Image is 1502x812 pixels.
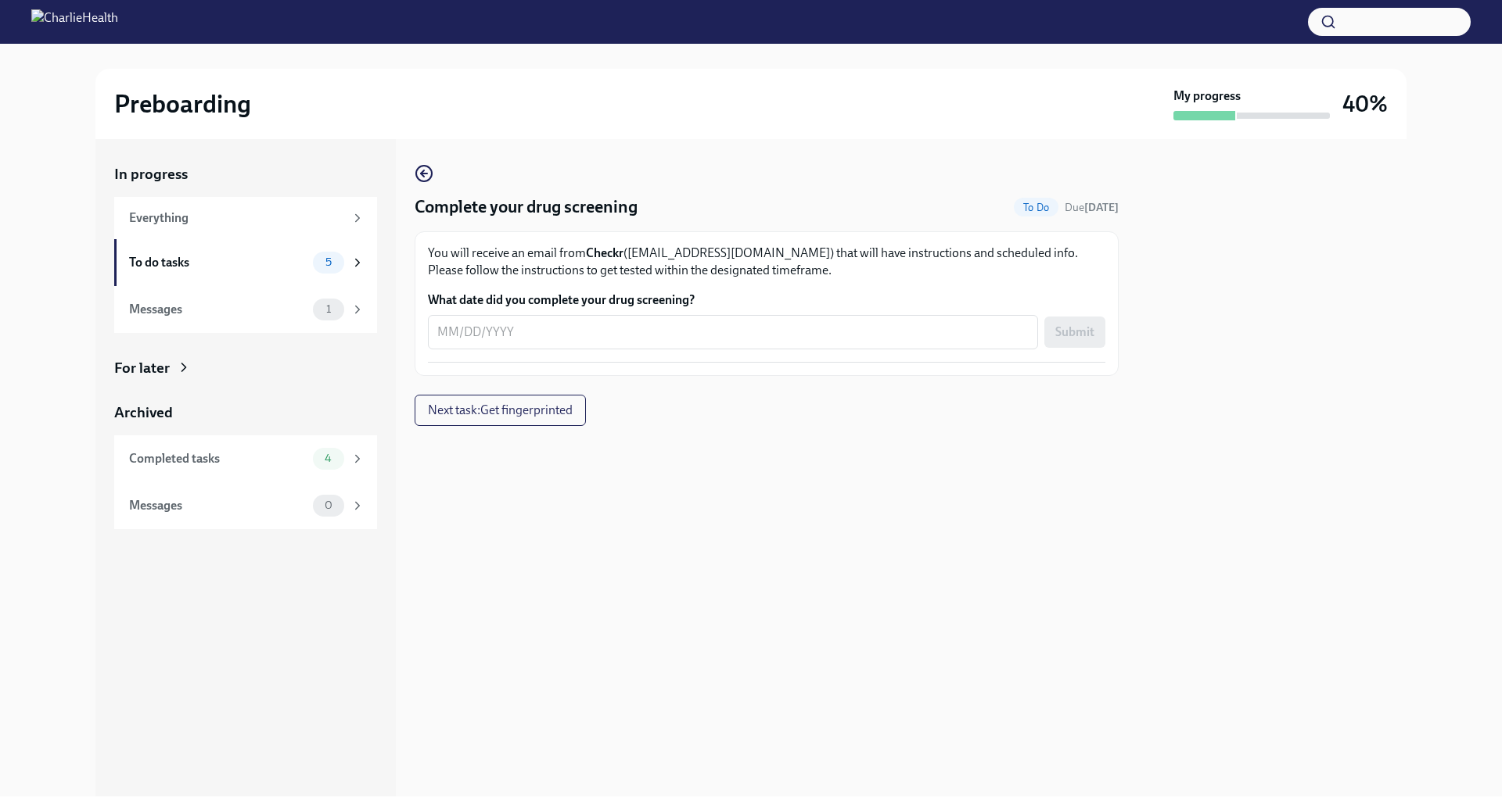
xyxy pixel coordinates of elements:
span: To Do [1014,202,1058,213]
button: Next task:Get fingerprinted [415,395,586,426]
a: For later [114,358,377,378]
div: For later [114,358,170,378]
span: 1 [317,303,340,315]
a: Messages1 [114,286,377,333]
strong: My progress [1173,88,1241,105]
div: Messages [129,301,307,318]
span: September 29th, 2025 06:00 [1065,200,1119,215]
h4: Complete your drug screening [415,195,638,219]
span: Next task : Get fingerprinted [428,402,573,418]
span: 4 [315,453,341,464]
label: What date did you complete your drug screening? [428,292,1105,309]
span: Due [1065,201,1119,214]
div: Messages [129,497,307,514]
strong: [DATE] [1084,201,1119,214]
a: Completed tasks4 [114,435,377,482]
div: Everything [129,209,344,227]
h2: Preboarding [114,88,251,120]
span: 0 [315,499,342,511]
p: You will receive an email from ([EMAIL_ADDRESS][DOMAIN_NAME]) that will have instructions and sch... [428,245,1105,279]
a: Archived [114,402,377,423]
a: Everything [114,197,377,239]
div: To do tasks [129,254,307,271]
a: To do tasks5 [114,239,377,286]
a: In progress [114,164,377,184]
a: Messages0 [114,482,377,529]
span: 5 [316,256,341,268]
div: Completed tasks [129,450,307,467]
img: CharlieHealth [31,9,118,34]
h3: 40% [1342,90,1388,118]
strong: Checkr [586,245,623,260]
